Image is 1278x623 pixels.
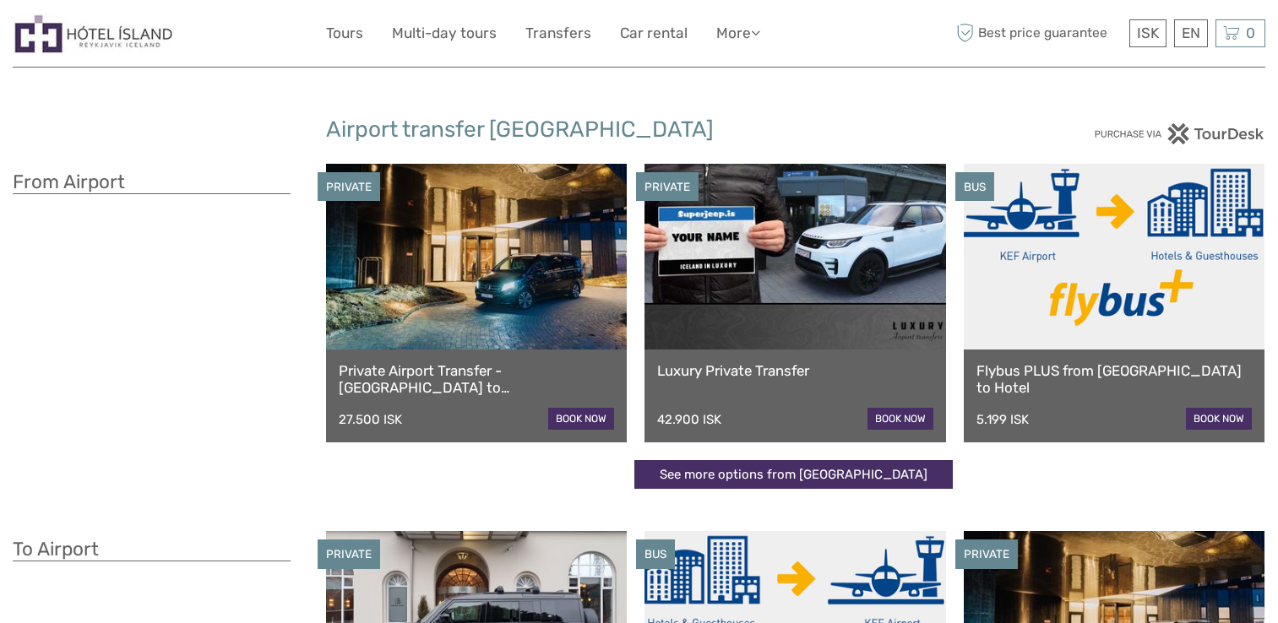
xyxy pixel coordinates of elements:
span: Best price guarantee [952,19,1125,47]
a: Multi-day tours [392,21,497,46]
a: book now [548,408,614,430]
a: Transfers [525,21,591,46]
h3: To Airport [13,538,291,561]
div: PRIVATE [955,539,1018,569]
div: PRIVATE [636,172,699,202]
div: 27.500 ISK [339,412,402,427]
div: 5.199 ISK [976,412,1029,427]
div: PRIVATE [318,172,380,202]
span: 0 [1243,24,1258,41]
div: EN [1174,19,1208,47]
img: PurchaseViaTourDesk.png [1094,123,1265,144]
a: book now [867,408,933,430]
div: BUS [636,539,675,569]
a: Luxury Private Transfer [657,362,933,379]
div: PRIVATE [318,539,380,569]
a: book now [1186,408,1252,430]
a: Car rental [620,21,688,46]
h3: From Airport [13,171,291,194]
a: Private Airport Transfer - [GEOGRAPHIC_DATA] to [GEOGRAPHIC_DATA] [339,362,614,397]
a: Flybus PLUS from [GEOGRAPHIC_DATA] to Hotel [976,362,1252,397]
a: See more options from [GEOGRAPHIC_DATA] [634,460,953,490]
div: 42.900 ISK [657,412,721,427]
a: More [716,21,760,46]
div: BUS [955,172,994,202]
img: Hótel Ísland [13,13,175,54]
span: ISK [1137,24,1159,41]
a: Tours [326,21,363,46]
h2: Airport transfer [GEOGRAPHIC_DATA] [326,116,953,144]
